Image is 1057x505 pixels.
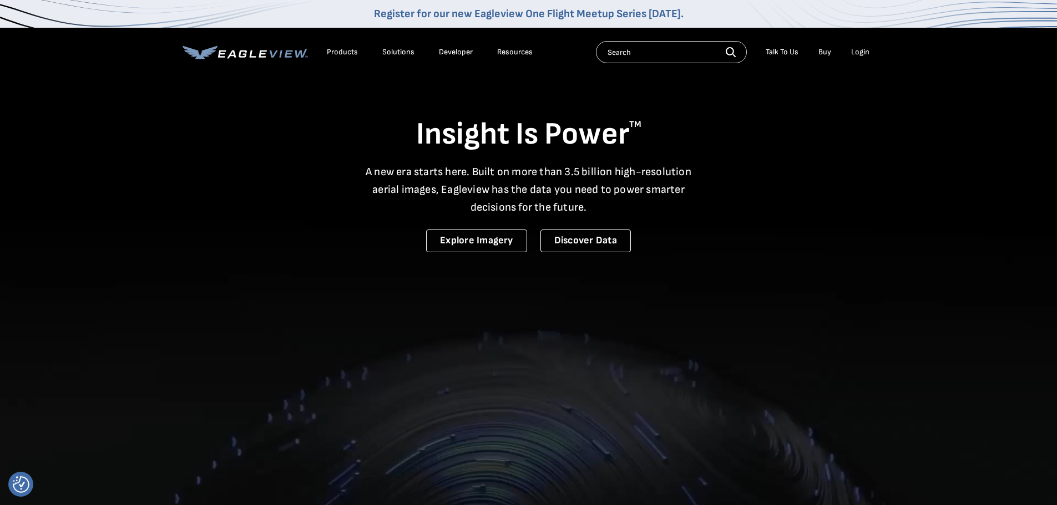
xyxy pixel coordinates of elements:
[766,47,798,57] div: Talk To Us
[497,47,533,57] div: Resources
[439,47,473,57] a: Developer
[540,229,631,252] a: Discover Data
[359,163,699,216] p: A new era starts here. Built on more than 3.5 billion high-resolution aerial images, Eagleview ha...
[374,7,684,21] a: Register for our new Eagleview One Flight Meetup Series [DATE].
[382,47,414,57] div: Solutions
[629,119,641,130] sup: TM
[183,115,875,154] h1: Insight Is Power
[818,47,831,57] a: Buy
[13,476,29,493] button: Consent Preferences
[851,47,869,57] div: Login
[426,229,527,252] a: Explore Imagery
[596,41,747,63] input: Search
[13,476,29,493] img: Revisit consent button
[327,47,358,57] div: Products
